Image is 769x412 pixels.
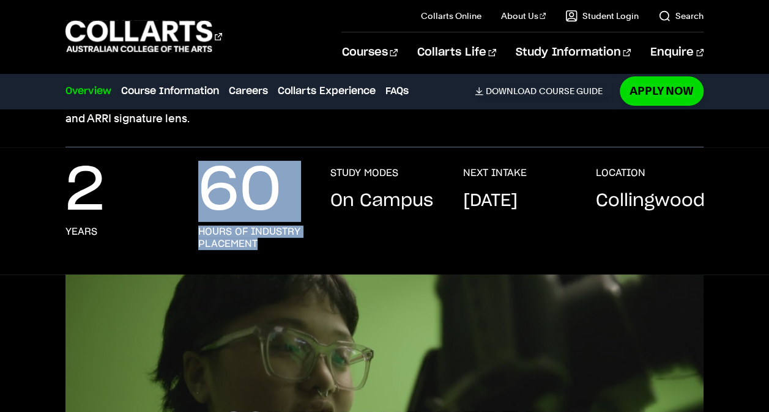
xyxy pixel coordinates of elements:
[65,19,222,54] div: Go to homepage
[65,226,97,238] h3: years
[486,86,537,97] span: Download
[595,167,645,179] h3: LOCATION
[385,84,409,98] a: FAQs
[229,84,268,98] a: Careers
[341,32,397,73] a: Courses
[278,84,376,98] a: Collarts Experience
[121,84,219,98] a: Course Information
[595,189,704,213] p: Collingwood
[650,32,704,73] a: Enquire
[65,167,105,216] p: 2
[198,167,281,216] p: 60
[65,84,111,98] a: Overview
[463,167,527,179] h3: NEXT INTAKE
[475,86,612,97] a: DownloadCourse Guide
[565,10,639,22] a: Student Login
[620,76,704,105] a: Apply Now
[330,189,433,213] p: On Campus
[417,32,496,73] a: Collarts Life
[330,167,398,179] h3: STUDY MODES
[501,10,546,22] a: About Us
[658,10,704,22] a: Search
[463,189,518,213] p: [DATE]
[198,226,306,250] h3: hours of industry placement
[516,32,631,73] a: Study Information
[421,10,481,22] a: Collarts Online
